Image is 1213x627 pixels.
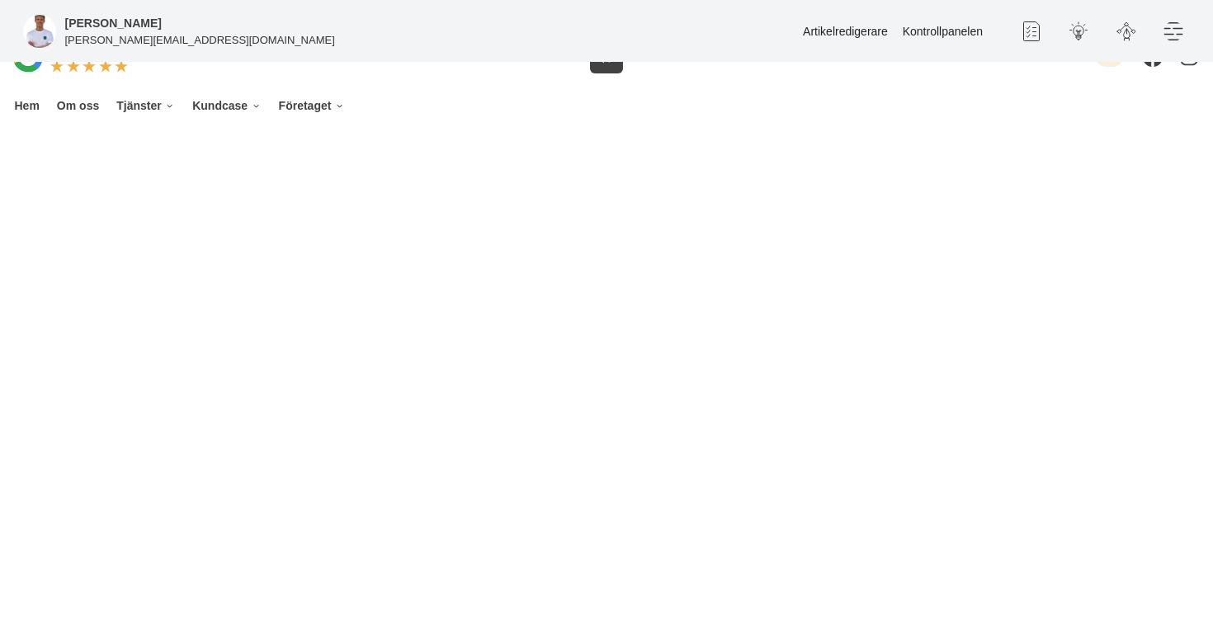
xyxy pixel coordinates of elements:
[903,25,983,38] a: Kontrollpanelen
[114,87,178,125] a: Tjänster
[65,14,162,32] h5: Administratör
[12,87,42,125] a: Hem
[23,15,56,48] img: foretagsbild-pa-smartproduktion-en-webbyraer-i-dalarnas-lan.png
[54,87,101,125] a: Om oss
[190,87,264,125] a: Kundcase
[803,25,888,38] a: Artikelredigerare
[65,32,335,48] p: [PERSON_NAME][EMAIL_ADDRESS][DOMAIN_NAME]
[276,87,347,125] a: Företaget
